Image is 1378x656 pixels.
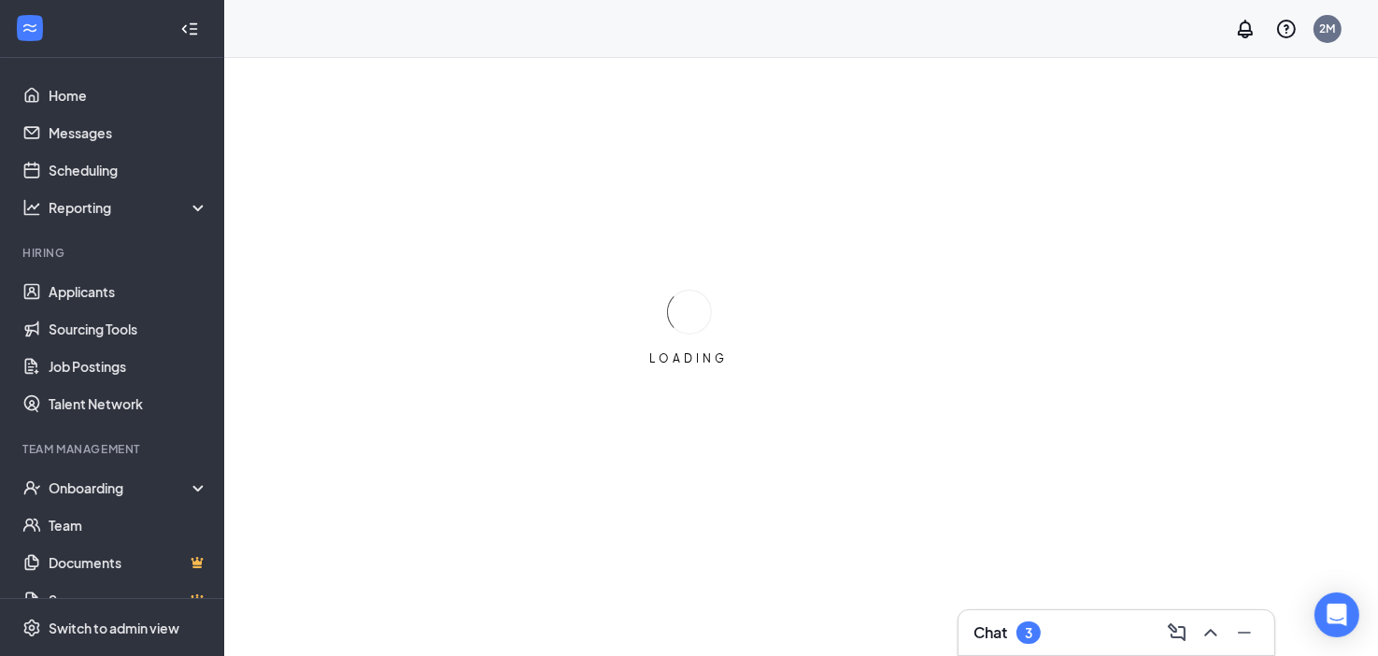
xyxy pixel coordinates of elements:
[1234,18,1257,40] svg: Notifications
[22,245,205,261] div: Hiring
[1025,625,1032,641] div: 3
[49,348,208,385] a: Job Postings
[1320,21,1336,36] div: 2M
[643,350,736,366] div: LOADING
[1314,592,1359,637] div: Open Intercom Messenger
[49,114,208,151] a: Messages
[49,310,208,348] a: Sourcing Tools
[49,506,208,544] a: Team
[1162,618,1192,648] button: ComposeMessage
[49,544,208,581] a: DocumentsCrown
[49,385,208,422] a: Talent Network
[49,273,208,310] a: Applicants
[49,151,208,189] a: Scheduling
[22,198,41,217] svg: Analysis
[180,20,199,38] svg: Collapse
[22,619,41,637] svg: Settings
[1166,621,1188,644] svg: ComposeMessage
[1233,621,1256,644] svg: Minimize
[49,619,179,637] div: Switch to admin view
[49,581,208,619] a: SurveysCrown
[49,198,209,217] div: Reporting
[49,77,208,114] a: Home
[1275,18,1298,40] svg: QuestionInfo
[22,441,205,457] div: Team Management
[49,478,192,497] div: Onboarding
[1200,621,1222,644] svg: ChevronUp
[1229,618,1259,648] button: Minimize
[22,478,41,497] svg: UserCheck
[21,19,39,37] svg: WorkstreamLogo
[973,622,1007,643] h3: Chat
[1196,618,1226,648] button: ChevronUp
